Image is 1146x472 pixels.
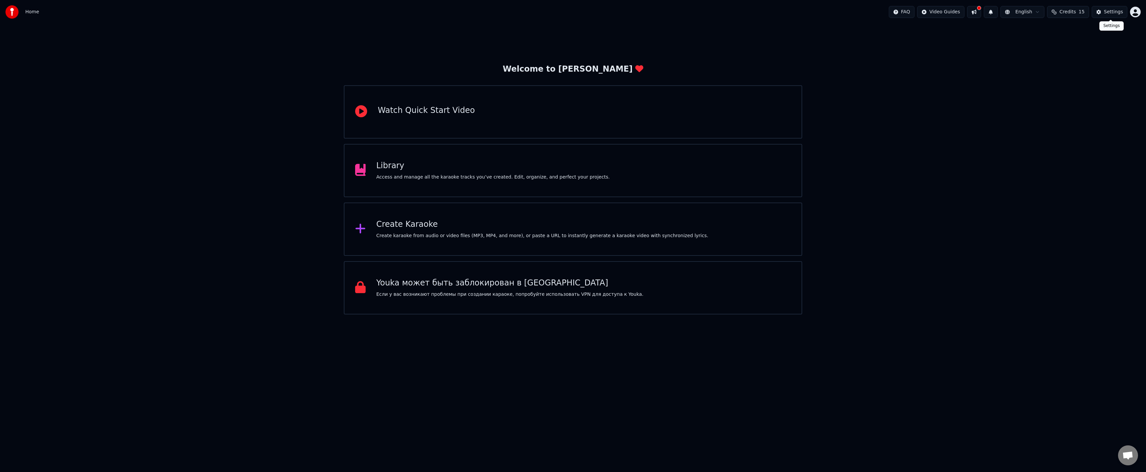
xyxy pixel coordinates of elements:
[25,9,39,15] nav: breadcrumb
[917,6,964,18] button: Video Guides
[1099,21,1124,31] div: Settings
[378,105,475,116] div: Watch Quick Start Video
[1059,9,1076,15] span: Credits
[1118,445,1138,465] div: Open chat
[376,219,708,230] div: Create Karaoke
[376,278,644,288] div: Youka может быть заблокирован в [GEOGRAPHIC_DATA]
[25,9,39,15] span: Home
[376,161,610,171] div: Library
[889,6,914,18] button: FAQ
[376,233,708,239] div: Create karaoke from audio or video files (MP3, MP4, and more), or paste a URL to instantly genera...
[1092,6,1127,18] button: Settings
[503,64,643,75] div: Welcome to [PERSON_NAME]
[376,291,644,298] p: Если у вас возникают проблемы при создании караоке, попробуйте использовать VPN для доступа к Youka.
[1079,9,1085,15] span: 15
[1104,9,1123,15] div: Settings
[5,5,19,19] img: youka
[1047,6,1089,18] button: Credits15
[376,174,610,181] div: Access and manage all the karaoke tracks you’ve created. Edit, organize, and perfect your projects.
